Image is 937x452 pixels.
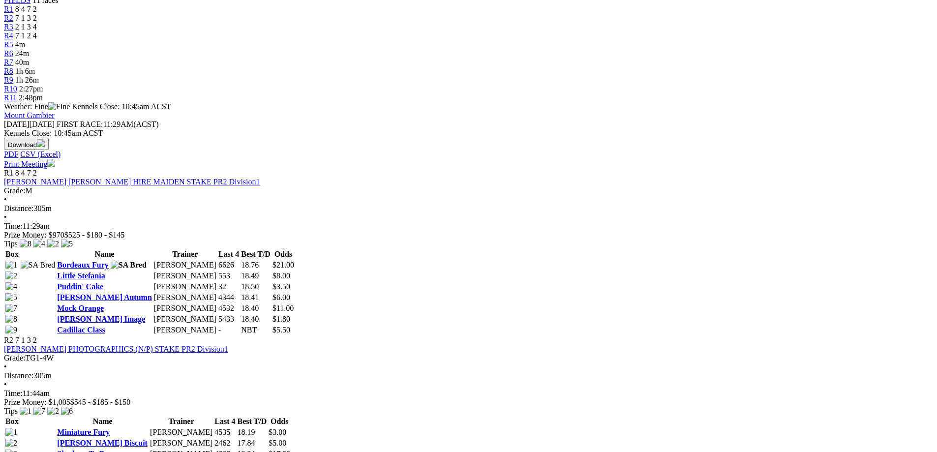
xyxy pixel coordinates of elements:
[57,439,148,447] a: [PERSON_NAME] Biscuit
[4,398,933,407] div: Prize Money: $1,005
[4,40,13,49] span: R5
[4,371,933,380] div: 305m
[4,5,13,13] a: R1
[15,336,37,344] span: 7 1 3 2
[241,293,271,302] td: 18.41
[61,407,73,416] img: 6
[47,159,55,167] img: printer.svg
[4,85,17,93] a: R10
[272,261,294,269] span: $21.00
[4,204,933,213] div: 305m
[272,315,290,323] span: $1.80
[237,417,267,426] th: Best T/D
[37,139,45,147] img: download.svg
[15,5,37,13] span: 8 4 7 2
[5,439,17,448] img: 2
[57,304,104,312] a: Mock Orange
[218,325,240,335] td: -
[57,120,159,128] span: 11:29AM(ACST)
[269,439,286,447] span: $5.00
[241,314,271,324] td: 18.40
[4,129,933,138] div: Kennels Close: 10:45am ACST
[272,282,290,291] span: $3.50
[4,102,72,111] span: Weather: Fine
[4,76,13,84] a: R9
[15,31,37,40] span: 7 1 2 4
[268,417,291,426] th: Odds
[5,261,17,270] img: 1
[5,271,17,280] img: 2
[241,260,271,270] td: 18.76
[21,261,56,270] img: SA Bred
[57,120,103,128] span: FIRST RACE:
[4,150,933,159] div: Download
[15,40,25,49] span: 4m
[47,407,59,416] img: 2
[153,260,217,270] td: [PERSON_NAME]
[64,231,125,239] span: $525 - $180 - $145
[4,120,30,128] span: [DATE]
[237,427,267,437] td: 18.19
[15,23,37,31] span: 2 1 3 4
[4,362,7,371] span: •
[5,293,17,302] img: 5
[153,249,217,259] th: Trainer
[15,14,37,22] span: 7 1 3 2
[57,249,152,259] th: Name
[57,261,108,269] a: Bordeaux Fury
[70,398,131,406] span: $545 - $185 - $150
[218,260,240,270] td: 6626
[57,271,105,280] a: Little Stefania
[5,315,17,324] img: 8
[4,389,933,398] div: 11:44am
[214,427,236,437] td: 4535
[269,428,286,436] span: $3.00
[4,58,13,66] span: R7
[4,354,933,362] div: TG1-4W
[4,160,55,168] a: Print Meeting
[4,23,13,31] a: R3
[57,293,151,301] a: [PERSON_NAME] Autumn
[4,186,933,195] div: M
[33,240,45,248] img: 4
[5,304,17,313] img: 7
[150,427,213,437] td: [PERSON_NAME]
[4,150,18,158] a: PDF
[4,186,26,195] span: Grade:
[57,282,103,291] a: Puddin' Cake
[20,407,31,416] img: 1
[153,271,217,281] td: [PERSON_NAME]
[272,326,290,334] span: $5.50
[272,249,295,259] th: Odds
[5,282,17,291] img: 4
[15,58,29,66] span: 40m
[5,326,17,334] img: 9
[218,249,240,259] th: Last 4
[153,314,217,324] td: [PERSON_NAME]
[111,261,147,270] img: SA Bred
[19,93,43,102] span: 2:48pm
[57,326,105,334] a: Cadillac Class
[57,428,110,436] a: Miniature Fury
[4,204,33,212] span: Distance:
[19,85,43,93] span: 2:27pm
[218,293,240,302] td: 4344
[4,213,7,221] span: •
[272,271,290,280] span: $8.00
[272,304,294,312] span: $11.00
[218,303,240,313] td: 4532
[237,438,267,448] td: 17.84
[20,240,31,248] img: 8
[5,428,17,437] img: 1
[57,417,149,426] th: Name
[272,293,290,301] span: $6.00
[241,249,271,259] th: Best T/D
[4,49,13,58] span: R6
[4,31,13,40] span: R4
[218,314,240,324] td: 5433
[4,120,55,128] span: [DATE]
[4,111,55,120] a: Mount Gambier
[4,371,33,380] span: Distance:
